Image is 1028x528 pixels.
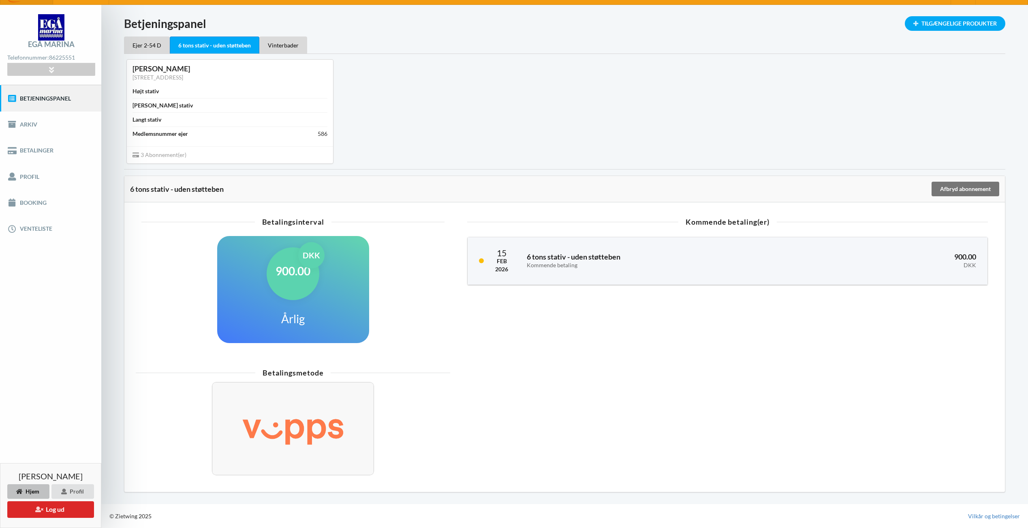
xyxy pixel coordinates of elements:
div: 15 [495,249,508,257]
h1: 900.00 [276,264,310,278]
div: Telefonnummer: [7,52,95,63]
div: Vinterbader [259,36,307,54]
div: Tilgængelige Produkter [905,16,1005,31]
div: Profil [51,484,94,499]
div: Egå Marina [28,41,75,48]
span: [PERSON_NAME] [19,472,83,480]
h3: 6 tons stativ - uden støtteben [527,252,782,268]
h1: Betjeningspanel [124,16,1005,31]
strong: 86225551 [49,54,75,61]
div: DKK [298,242,325,268]
div: 6 tons stativ - uden støtteben [130,185,930,193]
div: Ejer 2-54 D [124,36,170,54]
div: Afbryd abonnement [932,182,999,196]
div: 586 [318,130,327,138]
a: Vilkår og betingelser [968,512,1020,520]
div: Højt stativ [133,87,159,95]
div: Betalingsinterval [141,218,445,225]
span: 3 Abonnement(er) [133,151,186,158]
div: Kommende betaling [527,262,782,269]
div: 2026 [495,265,508,273]
a: [STREET_ADDRESS] [133,74,183,81]
div: Hjem [7,484,49,499]
div: [PERSON_NAME] stativ [133,101,193,109]
div: Feb [495,257,508,265]
div: Kommende betaling(er) [467,218,988,225]
div: DKK [793,262,976,269]
img: Vipps [224,401,362,457]
div: Langt stativ [133,116,161,124]
button: Log ud [7,501,94,518]
div: Betalingsmetode [136,369,450,376]
img: logo [38,14,64,41]
div: [PERSON_NAME] [133,64,327,73]
div: 6 tons stativ - uden støtteben [170,36,259,54]
h1: Årlig [281,311,305,326]
h3: 900.00 [793,252,976,268]
div: Medlemsnummer ejer [133,130,188,138]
